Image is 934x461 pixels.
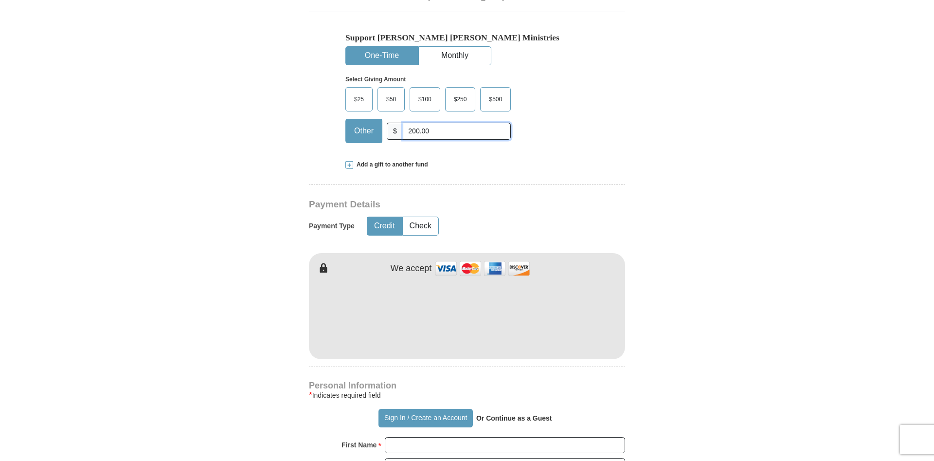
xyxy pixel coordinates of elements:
[345,76,406,83] strong: Select Giving Amount
[378,409,472,427] button: Sign In / Create an Account
[349,124,378,138] span: Other
[345,33,589,43] h5: Support [PERSON_NAME] [PERSON_NAME] Ministries
[381,92,401,107] span: $50
[484,92,507,107] span: $500
[309,222,355,230] h5: Payment Type
[419,47,491,65] button: Monthly
[346,47,418,65] button: One-Time
[387,123,403,140] span: $
[349,92,369,107] span: $25
[434,258,531,279] img: credit cards accepted
[367,217,402,235] button: Credit
[449,92,472,107] span: $250
[309,382,625,389] h4: Personal Information
[309,389,625,401] div: Indicates required field
[309,199,557,210] h3: Payment Details
[341,438,377,452] strong: First Name
[403,217,438,235] button: Check
[413,92,436,107] span: $100
[391,263,432,274] h4: We accept
[353,161,428,169] span: Add a gift to another fund
[403,123,511,140] input: Other Amount
[476,414,552,422] strong: Or Continue as a Guest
